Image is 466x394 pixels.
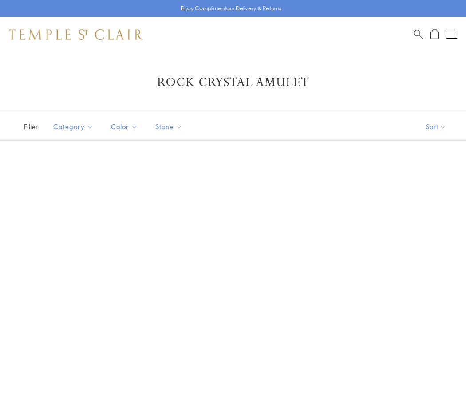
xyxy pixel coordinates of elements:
[446,29,457,40] button: Open navigation
[414,29,423,40] a: Search
[151,121,189,132] span: Stone
[107,121,144,132] span: Color
[430,29,439,40] a: Open Shopping Bag
[104,117,144,137] button: Color
[149,117,189,137] button: Stone
[9,29,143,40] img: Temple St. Clair
[406,113,466,140] button: Show sort by
[181,4,281,13] p: Enjoy Complimentary Delivery & Returns
[49,121,100,132] span: Category
[22,75,444,91] h1: Rock Crystal Amulet
[47,117,100,137] button: Category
